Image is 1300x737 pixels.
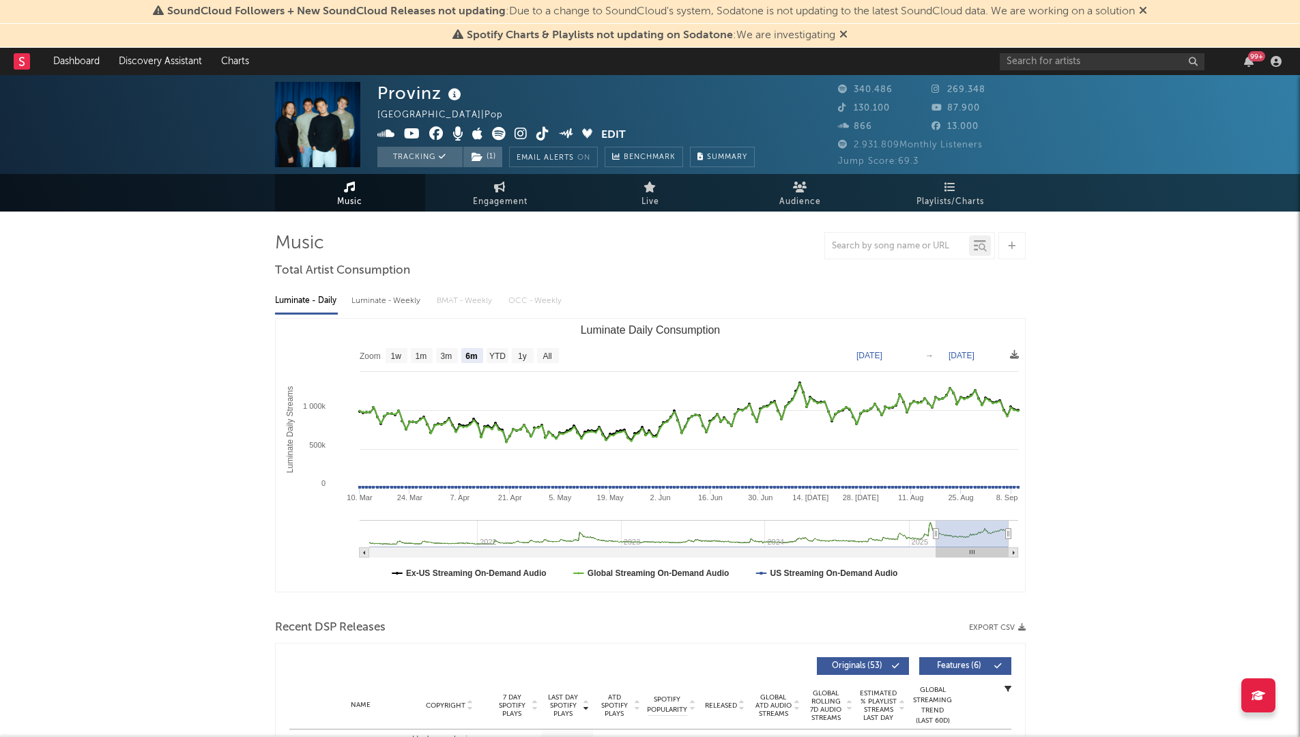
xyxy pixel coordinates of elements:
text: YTD [489,351,505,361]
text: 25. Aug [948,493,973,502]
span: Global Rolling 7D Audio Streams [807,689,845,722]
button: Tracking [377,147,463,167]
span: ATD Spotify Plays [596,693,633,718]
span: 130.100 [838,104,890,113]
span: Recent DSP Releases [275,620,386,636]
button: Email AlertsOn [509,147,598,167]
span: 2.931.809 Monthly Listeners [838,141,983,149]
text: 24. Mar [396,493,422,502]
text: 500k [309,441,326,449]
div: Luminate - Weekly [351,289,423,313]
button: Summary [690,147,755,167]
span: 13.000 [931,122,979,131]
a: Playlists/Charts [876,174,1026,212]
text: 10. Mar [347,493,373,502]
text: Ex-US Streaming On-Demand Audio [406,568,547,578]
button: Export CSV [969,624,1026,632]
a: Discovery Assistant [109,48,212,75]
span: Engagement [473,194,528,210]
div: [GEOGRAPHIC_DATA] | Pop [377,107,519,124]
a: Audience [725,174,876,212]
span: : We are investigating [467,30,835,41]
span: Spotify Charts & Playlists not updating on Sodatone [467,30,733,41]
span: Audience [779,194,821,210]
span: Summary [707,154,747,161]
text: 16. Jun [697,493,722,502]
text: 8. Sep [996,493,1017,502]
a: Music [275,174,425,212]
span: Playlists/Charts [916,194,984,210]
span: Dismiss [839,30,848,41]
text: 1w [390,351,401,361]
text: 2. Jun [650,493,670,502]
text: 5. May [549,493,572,502]
span: Music [337,194,362,210]
span: Jump Score: 69.3 [838,157,919,166]
span: ( 1 ) [463,147,503,167]
a: Engagement [425,174,575,212]
span: Dismiss [1139,6,1147,17]
text: 30. Jun [748,493,772,502]
span: 7 Day Spotify Plays [494,693,530,718]
text: 1y [518,351,527,361]
text: 6m [465,351,477,361]
text: 14. [DATE] [792,493,828,502]
text: 1 000k [302,402,326,410]
text: Luminate Daily Consumption [580,324,720,336]
svg: Luminate Daily Consumption [276,319,1025,592]
span: Copyright [426,702,465,710]
text: [DATE] [949,351,974,360]
span: : Due to a change to SoundCloud's system, Sodatone is not updating to the latest SoundCloud data.... [167,6,1135,17]
text: Zoom [360,351,381,361]
div: Provinz [377,82,465,104]
span: Last Day Spotify Plays [545,693,581,718]
div: Name [317,700,406,710]
span: 866 [838,122,872,131]
text: All [543,351,551,361]
span: Global ATD Audio Streams [755,693,792,718]
text: 7. Apr [450,493,470,502]
text: → [925,351,934,360]
span: 269.348 [931,85,985,94]
span: Originals ( 53 ) [826,662,889,670]
input: Search for artists [1000,53,1204,70]
span: Estimated % Playlist Streams Last Day [860,689,897,722]
input: Search by song name or URL [825,241,969,252]
a: Live [575,174,725,212]
span: 340.486 [838,85,893,94]
button: Features(6) [919,657,1011,675]
text: Luminate Daily Streams [285,386,295,473]
em: On [577,154,590,162]
button: Originals(53) [817,657,909,675]
a: Benchmark [605,147,683,167]
span: Spotify Popularity [647,695,687,715]
text: 28. [DATE] [842,493,878,502]
button: (1) [463,147,502,167]
text: 11. Aug [897,493,923,502]
span: 87.900 [931,104,980,113]
text: 21. Apr [497,493,521,502]
text: 0 [321,479,325,487]
span: SoundCloud Followers + New SoundCloud Releases not updating [167,6,506,17]
span: Total Artist Consumption [275,263,410,279]
text: 1m [415,351,427,361]
text: US Streaming On-Demand Audio [770,568,897,578]
text: 19. May [596,493,624,502]
button: 99+ [1244,56,1254,67]
div: Luminate - Daily [275,289,338,313]
div: Global Streaming Trend (Last 60D) [912,685,953,726]
span: Live [641,194,659,210]
a: Charts [212,48,259,75]
div: 99 + [1248,51,1265,61]
a: Dashboard [44,48,109,75]
span: Benchmark [624,149,676,166]
text: 3m [440,351,452,361]
text: [DATE] [856,351,882,360]
span: Features ( 6 ) [928,662,991,670]
span: Released [705,702,737,710]
text: Global Streaming On-Demand Audio [587,568,729,578]
button: Edit [601,127,626,144]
